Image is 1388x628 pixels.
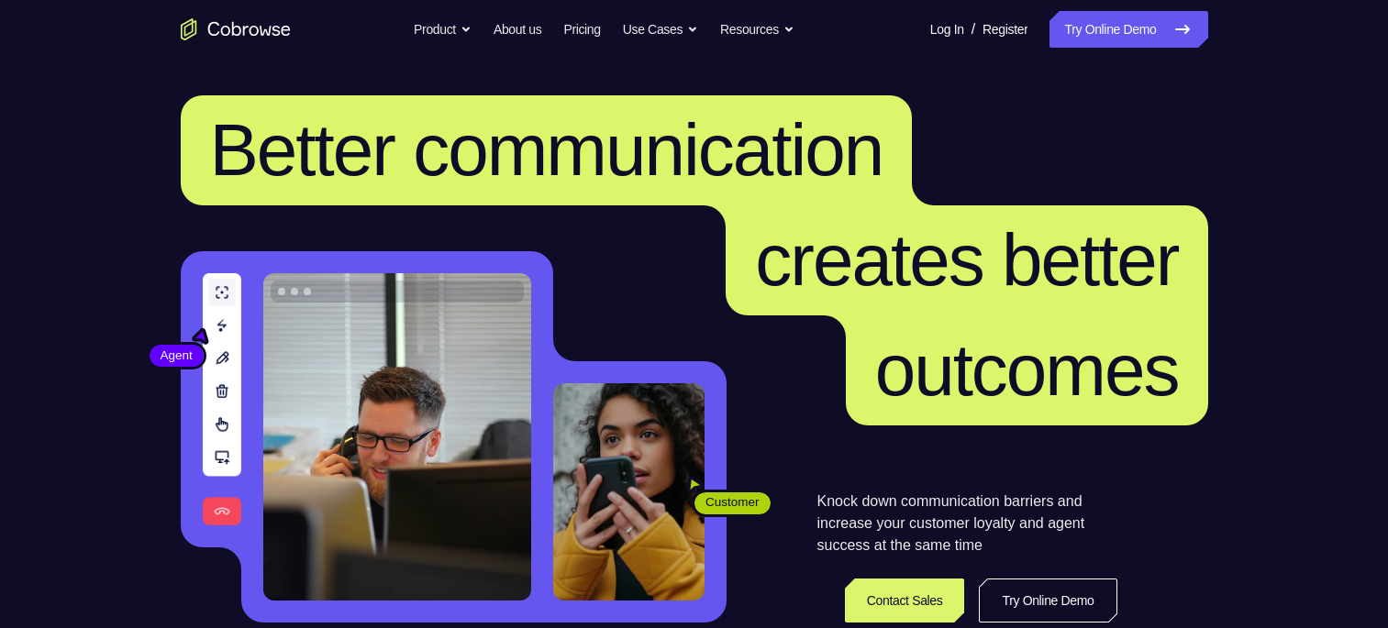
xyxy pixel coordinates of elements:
[979,578,1116,622] a: Try Online Demo
[983,11,1027,48] a: Register
[845,578,965,622] a: Contact Sales
[1049,11,1207,48] a: Try Online Demo
[972,18,975,40] span: /
[817,490,1117,556] p: Knock down communication barriers and increase your customer loyalty and agent success at the sam...
[553,383,705,600] img: A customer holding their phone
[930,11,964,48] a: Log In
[875,329,1179,411] span: outcomes
[263,273,531,600] img: A customer support agent talking on the phone
[720,11,794,48] button: Resources
[210,109,883,191] span: Better communication
[563,11,600,48] a: Pricing
[181,18,291,40] a: Go to the home page
[623,11,698,48] button: Use Cases
[414,11,472,48] button: Product
[755,219,1178,301] span: creates better
[494,11,541,48] a: About us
